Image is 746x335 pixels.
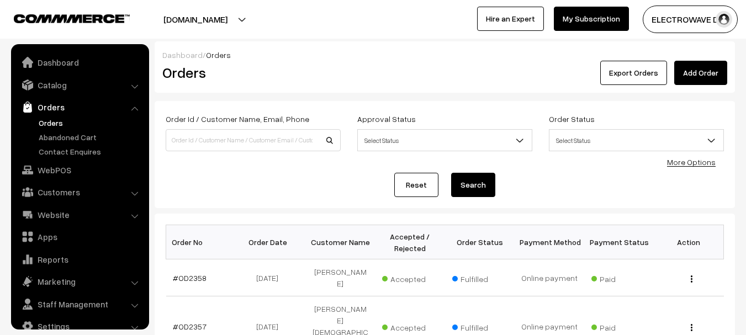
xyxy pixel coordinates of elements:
[14,272,145,291] a: Marketing
[305,225,375,259] th: Customer Name
[452,270,507,285] span: Fulfilled
[667,157,716,167] a: More Options
[36,117,145,129] a: Orders
[162,49,727,61] div: /
[125,6,266,33] button: [DOMAIN_NAME]
[357,113,416,125] label: Approval Status
[654,225,723,259] th: Action
[477,7,544,31] a: Hire an Expert
[515,259,584,296] td: Online payment
[162,64,340,81] h2: Orders
[14,249,145,269] a: Reports
[394,173,438,197] a: Reset
[691,324,692,331] img: Menu
[14,160,145,180] a: WebPOS
[173,322,207,331] a: #OD2357
[206,50,231,60] span: Orders
[36,131,145,143] a: Abandoned Cart
[14,294,145,314] a: Staff Management
[162,50,203,60] a: Dashboard
[14,75,145,95] a: Catalog
[375,225,445,259] th: Accepted / Rejected
[14,205,145,225] a: Website
[14,97,145,117] a: Orders
[36,146,145,157] a: Contact Enquires
[452,319,507,333] span: Fulfilled
[236,225,305,259] th: Order Date
[591,270,647,285] span: Paid
[358,131,532,150] span: Select Status
[14,11,110,24] a: COMMMERCE
[591,319,647,333] span: Paid
[554,7,629,31] a: My Subscription
[674,61,727,85] a: Add Order
[515,225,584,259] th: Payment Method
[600,61,667,85] button: Export Orders
[14,14,130,23] img: COMMMERCE
[691,275,692,283] img: Menu
[445,225,515,259] th: Order Status
[14,182,145,202] a: Customers
[584,225,654,259] th: Payment Status
[166,129,341,151] input: Order Id / Customer Name / Customer Email / Customer Phone
[166,225,236,259] th: Order No
[549,129,724,151] span: Select Status
[357,129,532,151] span: Select Status
[14,52,145,72] a: Dashboard
[643,6,738,33] button: ELECTROWAVE DE…
[549,113,595,125] label: Order Status
[305,259,375,296] td: [PERSON_NAME]
[382,270,437,285] span: Accepted
[451,173,495,197] button: Search
[716,11,732,28] img: user
[382,319,437,333] span: Accepted
[166,113,309,125] label: Order Id / Customer Name, Email, Phone
[236,259,305,296] td: [DATE]
[173,273,207,283] a: #OD2358
[549,131,723,150] span: Select Status
[14,227,145,247] a: Apps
